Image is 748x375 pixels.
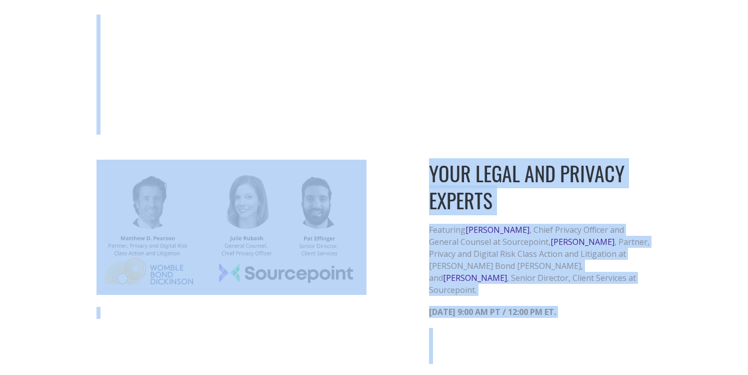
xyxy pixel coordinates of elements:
span: . [554,306,556,317]
h1: YOUR LEGAL AND PRIVACY EXPERTS [429,160,651,214]
strong: [DATE] 9:00 AM PT / 12:00 PM ET [429,306,556,317]
a: [PERSON_NAME] [443,272,507,283]
img: Template [96,160,366,295]
a: [PERSON_NAME] [550,236,614,247]
p: Featuring , Chief Privacy Officer and General Counsel at Sourcepoint, , Partner, Privacy and Digi... [429,224,651,296]
a: [PERSON_NAME] [465,224,529,235]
